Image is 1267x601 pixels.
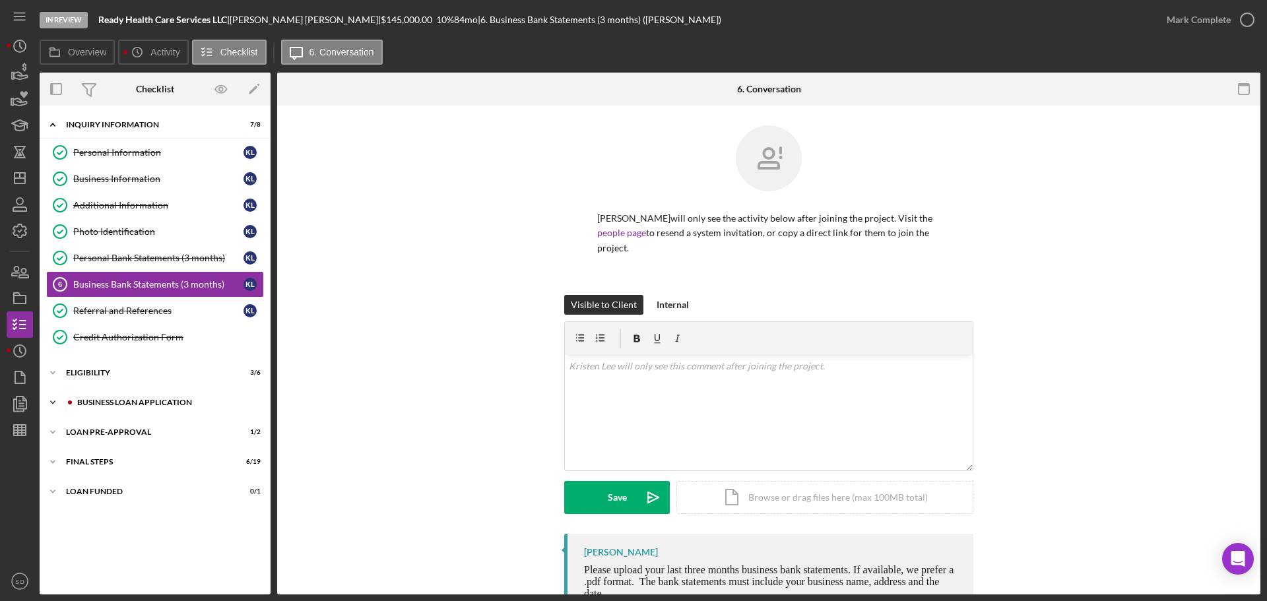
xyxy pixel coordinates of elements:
[46,324,264,350] a: Credit Authorization Form
[244,304,257,317] div: K L
[597,227,646,238] a: people page
[650,295,696,315] button: Internal
[220,47,258,57] label: Checklist
[73,305,244,316] div: Referral and References
[40,12,88,28] div: In Review
[73,200,244,210] div: Additional Information
[46,218,264,245] a: Photo IdentificationKL
[244,251,257,265] div: K L
[237,428,261,436] div: 1 / 2
[98,14,227,25] b: Ready Health Care Services LLC
[46,166,264,192] a: Business InformationKL
[73,279,244,290] div: Business Bank Statements (3 months)
[66,458,228,466] div: FINAL STEPS
[46,271,264,298] a: 6Business Bank Statements (3 months)KL
[244,278,257,291] div: K L
[737,84,801,94] div: 6. Conversation
[66,121,228,129] div: INQUIRY INFORMATION
[46,139,264,166] a: Personal InformationKL
[454,15,478,25] div: 84 mo
[584,564,954,599] span: Please upload your last three months business bank statements. If available, we prefer a .pdf for...
[244,172,257,185] div: K L
[66,428,228,436] div: LOAN PRE-APPROVAL
[98,15,230,25] div: |
[66,488,228,495] div: LOAN FUNDED
[66,369,228,377] div: ELIGIBILITY
[7,568,33,594] button: SO
[237,121,261,129] div: 7 / 8
[608,481,627,514] div: Save
[657,295,689,315] div: Internal
[1153,7,1260,33] button: Mark Complete
[244,199,257,212] div: K L
[46,192,264,218] a: Additional InformationKL
[73,147,244,158] div: Personal Information
[564,295,643,315] button: Visible to Client
[1222,543,1254,575] div: Open Intercom Messenger
[73,174,244,184] div: Business Information
[564,481,670,514] button: Save
[40,40,115,65] button: Overview
[46,298,264,324] a: Referral and ReferencesKL
[237,458,261,466] div: 6 / 19
[46,245,264,271] a: Personal Bank Statements (3 months)KL
[68,47,106,57] label: Overview
[230,15,381,25] div: [PERSON_NAME] [PERSON_NAME] |
[237,369,261,377] div: 3 / 6
[192,40,267,65] button: Checklist
[73,253,244,263] div: Personal Bank Statements (3 months)
[436,15,454,25] div: 10 %
[597,211,940,255] p: [PERSON_NAME] will only see the activity below after joining the project. Visit the to resend a s...
[381,15,436,25] div: $145,000.00
[77,398,254,406] div: BUSINESS LOAN APPLICATION
[15,578,24,585] text: SO
[571,295,637,315] div: Visible to Client
[244,146,257,159] div: K L
[309,47,374,57] label: 6. Conversation
[73,226,244,237] div: Photo Identification
[1167,7,1231,33] div: Mark Complete
[281,40,383,65] button: 6. Conversation
[150,47,179,57] label: Activity
[73,332,263,342] div: Credit Authorization Form
[237,488,261,495] div: 0 / 1
[584,547,658,557] div: [PERSON_NAME]
[244,225,257,238] div: K L
[58,280,62,288] tspan: 6
[118,40,188,65] button: Activity
[136,84,174,94] div: Checklist
[478,15,721,25] div: | 6. Business Bank Statements (3 months) ([PERSON_NAME])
